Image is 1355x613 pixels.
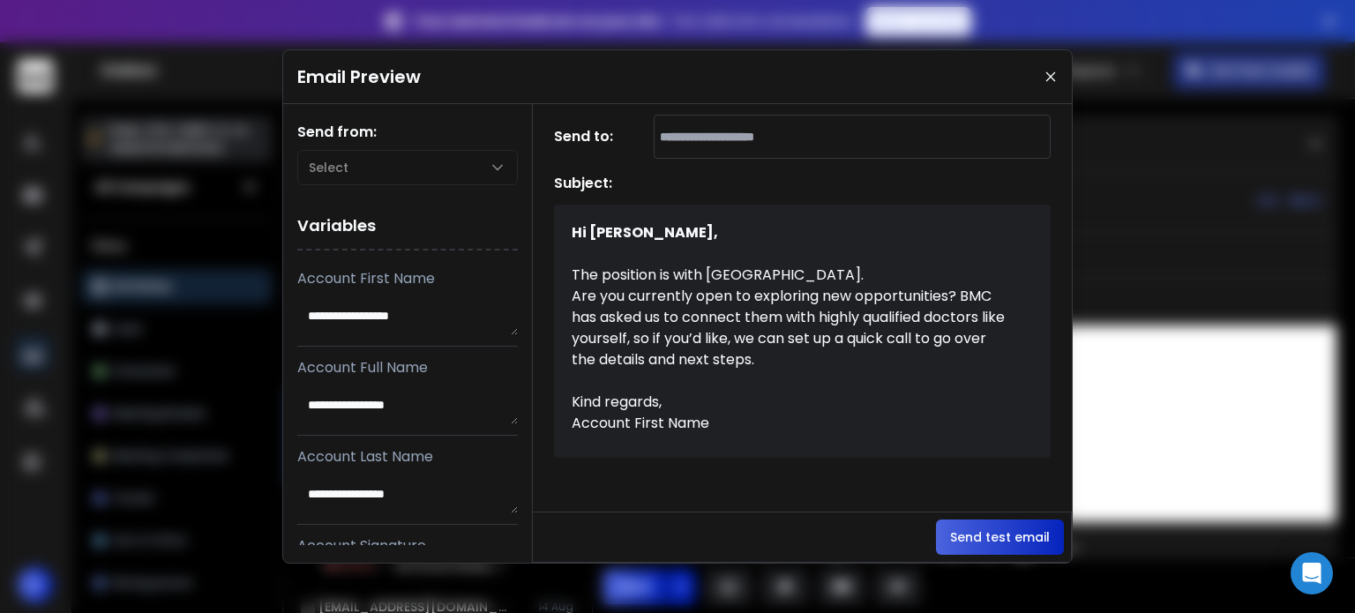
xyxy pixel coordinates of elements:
[572,222,718,243] strong: Hi [PERSON_NAME],
[572,265,1013,286] p: The position is with [GEOGRAPHIC_DATA].
[572,286,1013,370] p: Are you currently open to exploring new opportunities? BMC has asked us to connect them with high...
[1291,552,1333,594] div: Open Intercom Messenger
[572,392,1013,434] p: Kind regards, Account First Name
[554,126,625,147] h1: Send to:
[572,434,1013,476] p: Account Signature
[554,173,612,194] h1: Subject:
[936,520,1064,555] button: Send test email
